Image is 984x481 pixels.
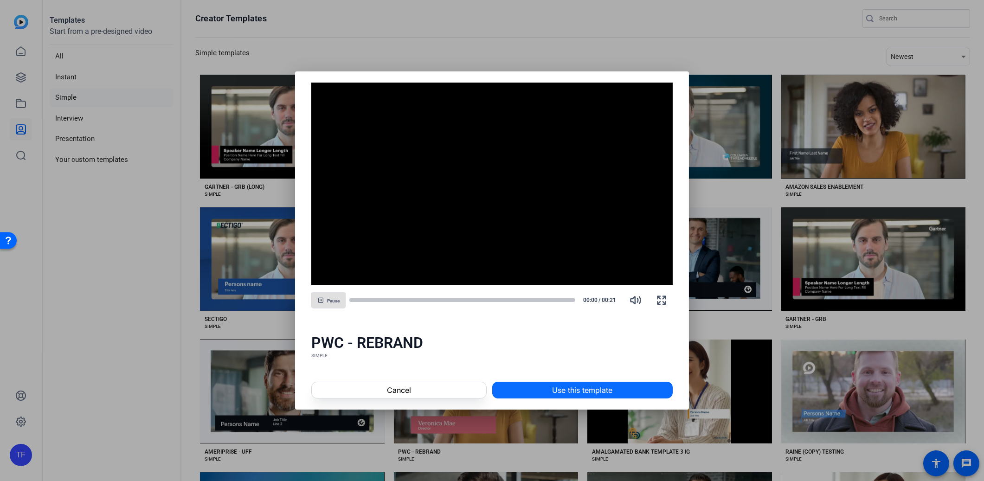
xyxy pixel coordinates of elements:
[311,333,673,352] div: PWC - REBRAND
[311,83,673,286] div: Video Player
[602,296,621,304] span: 00:21
[311,292,346,308] button: Pause
[552,385,612,396] span: Use this template
[624,289,647,311] button: Mute
[311,382,486,398] button: Cancel
[311,352,673,359] div: SIMPLE
[579,296,621,304] div: /
[650,289,673,311] button: Fullscreen
[492,382,673,398] button: Use this template
[387,385,411,396] span: Cancel
[327,298,340,304] span: Pause
[579,296,598,304] span: 00:00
